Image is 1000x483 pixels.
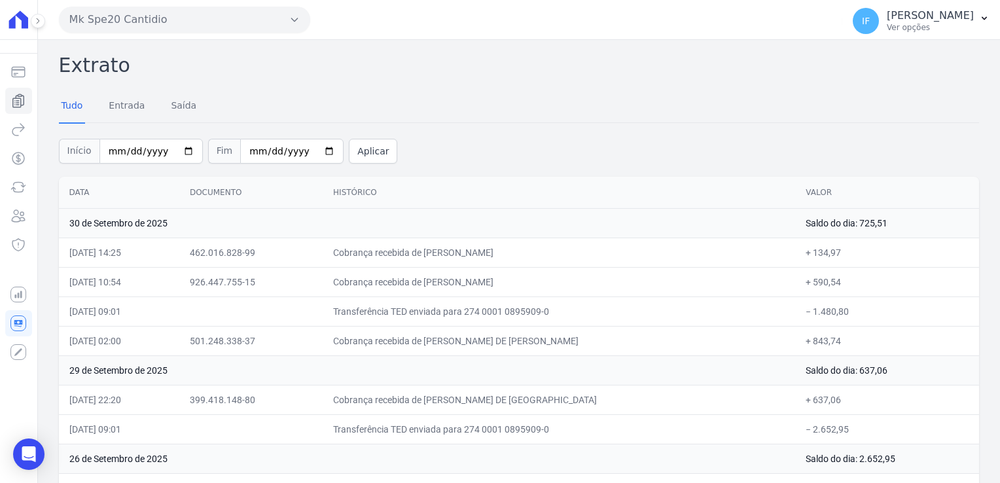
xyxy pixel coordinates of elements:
[59,385,179,414] td: [DATE] 22:20
[59,355,796,385] td: 29 de Setembro de 2025
[179,385,323,414] td: 399.418.148-80
[59,238,179,267] td: [DATE] 14:25
[59,326,179,355] td: [DATE] 02:00
[323,177,795,209] th: Histórico
[323,238,795,267] td: Cobrança recebida de [PERSON_NAME]
[795,355,979,385] td: Saldo do dia: 637,06
[179,238,323,267] td: 462.016.828-99
[168,90,199,124] a: Saída
[887,9,974,22] p: [PERSON_NAME]
[795,267,979,296] td: + 590,54
[842,3,1000,39] button: IF [PERSON_NAME] Ver opções
[323,267,795,296] td: Cobrança recebida de [PERSON_NAME]
[349,139,397,164] button: Aplicar
[179,267,323,296] td: 926.447.755-15
[795,296,979,326] td: − 1.480,80
[323,296,795,326] td: Transferência TED enviada para 274 0001 0895909-0
[795,414,979,444] td: − 2.652,95
[795,326,979,355] td: + 843,74
[59,208,796,238] td: 30 de Setembro de 2025
[13,438,45,470] div: Open Intercom Messenger
[59,444,796,473] td: 26 de Setembro de 2025
[795,208,979,238] td: Saldo do dia: 725,51
[59,414,179,444] td: [DATE] 09:01
[179,177,323,209] th: Documento
[862,16,870,26] span: IF
[795,444,979,473] td: Saldo do dia: 2.652,95
[59,177,179,209] th: Data
[59,139,99,164] span: Início
[887,22,974,33] p: Ver opções
[795,385,979,414] td: + 637,06
[323,414,795,444] td: Transferência TED enviada para 274 0001 0895909-0
[795,238,979,267] td: + 134,97
[323,326,795,355] td: Cobrança recebida de [PERSON_NAME] DE [PERSON_NAME]
[208,139,241,164] span: Fim
[106,90,147,124] a: Entrada
[10,59,27,365] nav: Sidebar
[59,7,310,33] button: Mk Spe20 Cantidio
[795,177,979,209] th: Valor
[179,326,323,355] td: 501.248.338-37
[59,50,979,80] h2: Extrato
[59,267,179,296] td: [DATE] 10:54
[323,385,795,414] td: Cobrança recebida de [PERSON_NAME] DE [GEOGRAPHIC_DATA]
[59,90,86,124] a: Tudo
[59,296,179,326] td: [DATE] 09:01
